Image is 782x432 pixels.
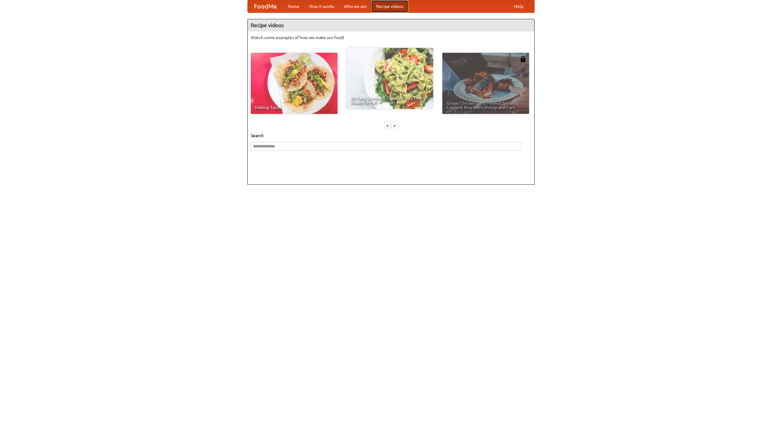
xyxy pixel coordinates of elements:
a: Making Tacos [251,53,338,114]
a: FoodMe [248,0,283,13]
a: Home [283,0,304,13]
span: An Easy, Summery Tomato Pasta That's Ready for Fall [351,96,429,105]
a: Recipe videos [371,0,408,13]
h4: Recipe videos [248,19,534,31]
span: Making Tacos [255,105,333,110]
a: How it works [304,0,339,13]
p: Watch some examples of how we make our food! [251,34,531,41]
div: » [392,122,397,129]
h5: Search [251,133,531,139]
img: 483408.png [520,56,526,62]
a: Help [509,0,528,13]
a: An Easy, Summery Tomato Pasta That's Ready for Fall [346,48,433,109]
a: Who we are [339,0,371,13]
div: « [385,122,390,129]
